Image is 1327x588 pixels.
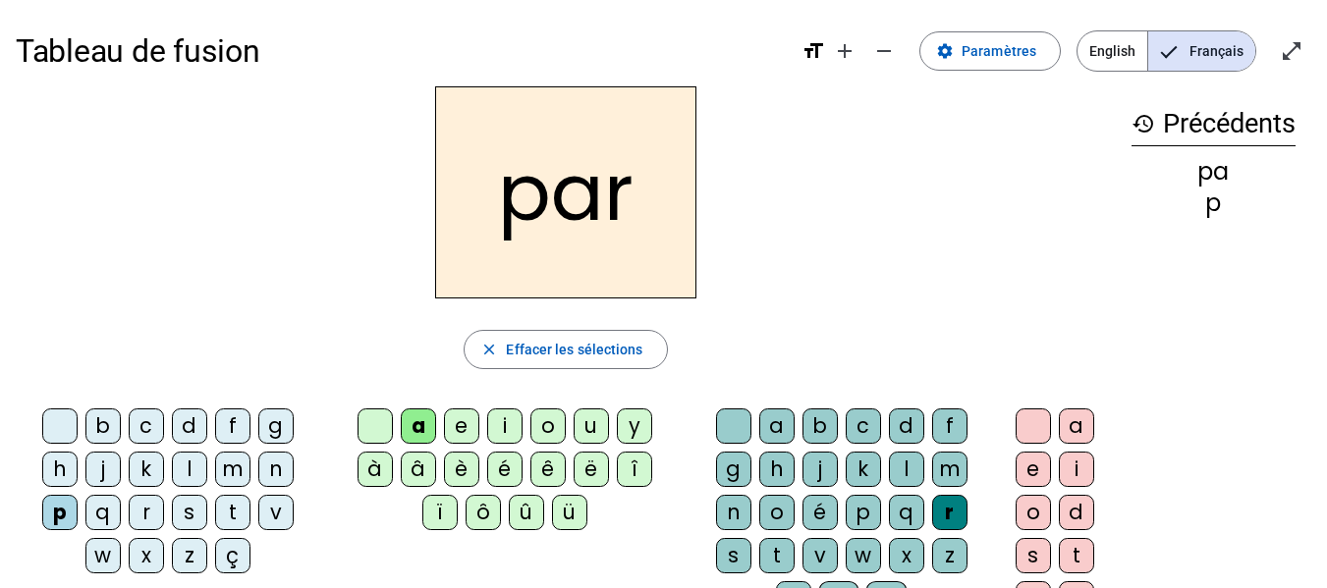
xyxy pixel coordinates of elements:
[1280,39,1303,63] mat-icon: open_in_full
[1059,408,1094,444] div: a
[617,408,652,444] div: y
[435,86,696,298] h2: par
[802,495,838,530] div: é
[1059,538,1094,573] div: t
[919,31,1061,71] button: Paramètres
[258,495,294,530] div: v
[617,452,652,487] div: î
[172,495,207,530] div: s
[1077,30,1256,72] mat-button-toggle-group: Language selection
[487,452,523,487] div: é
[215,408,250,444] div: f
[1016,452,1051,487] div: e
[759,452,795,487] div: h
[215,452,250,487] div: m
[846,452,881,487] div: k
[889,452,924,487] div: l
[129,452,164,487] div: k
[464,330,667,369] button: Effacer les sélections
[802,538,838,573] div: v
[444,452,479,487] div: è
[552,495,587,530] div: ü
[846,495,881,530] div: p
[846,538,881,573] div: w
[716,452,751,487] div: g
[574,452,609,487] div: ë
[506,338,642,361] span: Effacer les sélections
[215,538,250,573] div: ç
[129,495,164,530] div: r
[802,39,825,63] mat-icon: format_size
[129,538,164,573] div: x
[42,495,78,530] div: p
[889,538,924,573] div: x
[422,495,458,530] div: ï
[401,452,436,487] div: â
[936,42,954,60] mat-icon: settings
[889,408,924,444] div: d
[932,408,968,444] div: f
[85,408,121,444] div: b
[833,39,857,63] mat-icon: add
[1132,112,1155,135] mat-icon: history
[889,495,924,530] div: q
[401,408,436,444] div: a
[530,408,566,444] div: o
[258,452,294,487] div: n
[864,31,904,71] button: Diminuer la taille de la police
[932,452,968,487] div: m
[1148,31,1255,71] span: Français
[258,408,294,444] div: g
[129,408,164,444] div: c
[932,538,968,573] div: z
[802,452,838,487] div: j
[1059,495,1094,530] div: d
[444,408,479,444] div: e
[1132,160,1296,184] div: pa
[85,495,121,530] div: q
[358,452,393,487] div: à
[932,495,968,530] div: r
[802,408,838,444] div: b
[530,452,566,487] div: ê
[759,408,795,444] div: a
[85,538,121,573] div: w
[1078,31,1147,71] span: English
[1016,538,1051,573] div: s
[716,495,751,530] div: n
[16,20,786,82] h1: Tableau de fusion
[1059,452,1094,487] div: i
[716,538,751,573] div: s
[1132,191,1296,215] div: p
[172,452,207,487] div: l
[1132,102,1296,146] h3: Précédents
[172,408,207,444] div: d
[1016,495,1051,530] div: o
[487,408,523,444] div: i
[872,39,896,63] mat-icon: remove
[480,341,498,358] mat-icon: close
[509,495,544,530] div: û
[962,39,1036,63] span: Paramètres
[85,452,121,487] div: j
[846,408,881,444] div: c
[466,495,501,530] div: ô
[759,538,795,573] div: t
[574,408,609,444] div: u
[42,452,78,487] div: h
[215,495,250,530] div: t
[759,495,795,530] div: o
[1272,31,1311,71] button: Entrer en plein écran
[825,31,864,71] button: Augmenter la taille de la police
[172,538,207,573] div: z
